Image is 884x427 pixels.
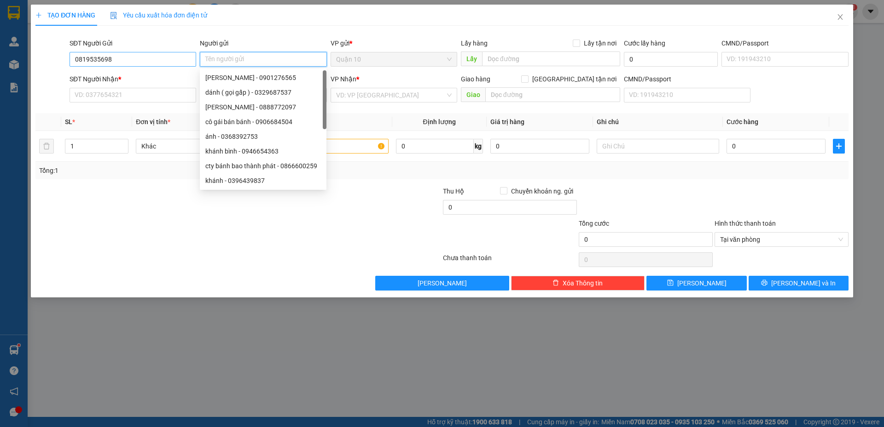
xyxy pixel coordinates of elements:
div: cô gái bán bánh - 0906684504 [200,114,326,129]
div: SĐT Người Gửi [70,38,196,48]
strong: THIÊN PHÁT ĐẠT [35,23,102,33]
span: printer [761,279,768,287]
span: Lấy tận nơi [580,38,620,48]
span: Chuyển khoản ng. gửi [507,186,577,196]
div: khánh - 0396439837 [200,173,326,188]
input: 0 [490,139,589,154]
strong: CTY XE KHÁCH [40,11,99,22]
span: Trạm 114 [72,53,109,63]
span: [PERSON_NAME] [418,278,467,288]
span: 0907696988 [76,34,112,42]
input: Dọc đường [485,87,620,102]
span: Tại văn phòng [720,233,843,246]
span: Định lượng [423,118,456,125]
span: PHIẾU GỬI HÀNG [36,42,104,52]
div: khánh huyền - 0888772097 [200,100,326,114]
button: delete [39,139,54,154]
span: Đơn vị tính [136,118,170,125]
span: save [667,279,674,287]
div: CMND/Passport [624,74,750,84]
div: cty bánh bao thành phát - 0866600259 [205,161,321,171]
input: VD: Bàn, Ghế [266,139,388,154]
label: Hình thức thanh toán [715,220,776,227]
div: dánh ( gọi gấp ) - 0329687537 [205,87,321,97]
div: Chưa thanh toán [442,253,578,269]
div: dánh ( gọi gấp ) - 0329687537 [200,85,326,100]
span: Giao [461,87,485,102]
span: delete [552,279,559,287]
div: ánh - 0368392753 [200,129,326,144]
span: [PERSON_NAME] và In [771,278,836,288]
span: Yêu cầu xuất hóa đơn điện tử [110,11,207,19]
span: TẠO ĐƠN HÀNG [35,11,95,19]
div: khánh - 0396439837 [205,176,321,186]
span: plus [833,142,844,150]
div: khánh bình - 0946654363 [200,144,326,159]
button: printer[PERSON_NAME] và In [749,276,849,290]
span: Quận 10 [336,52,452,66]
input: Ghi Chú [597,139,719,154]
div: cty bánh bao thành phát - 0866600259 [200,159,326,173]
div: khánh bình - 0946654363 [205,146,321,156]
div: VP gửi [331,38,457,48]
div: [PERSON_NAME] - 0901276565 [205,73,321,83]
span: VP Nhận [331,75,356,83]
span: Thu Hộ [443,188,464,195]
span: plus [35,12,42,18]
span: [PERSON_NAME] [677,278,727,288]
input: Cước lấy hàng [624,52,718,67]
button: plus [833,139,845,154]
span: [DATE] [104,4,123,11]
div: Người gửi [200,38,326,48]
label: Cước lấy hàng [624,40,665,47]
button: Close [827,5,853,30]
span: Lấy [461,51,482,66]
button: save[PERSON_NAME] [646,276,746,290]
div: khánh quỳnh - 0901276565 [200,70,326,85]
button: [PERSON_NAME] [375,276,509,290]
strong: VP: SĐT: [26,34,112,42]
span: SL [65,118,72,125]
span: Q102508150042 [15,4,64,11]
div: Tổng: 1 [39,165,341,176]
span: LONG CMND: [21,65,107,72]
span: kg [474,139,483,154]
span: close [837,13,844,21]
div: CMND/Passport [721,38,848,48]
span: Giao hàng [461,75,490,83]
img: icon [110,12,117,19]
div: SĐT Người Nhận [70,74,196,84]
span: Khác [141,139,253,153]
span: 14:03 [86,4,103,11]
strong: N.gửi: [3,65,107,72]
span: Tổng cước [579,220,609,227]
span: 07720005611 [67,65,107,72]
span: Quận 10 [36,34,61,42]
span: Cước hàng [727,118,758,125]
span: [GEOGRAPHIC_DATA] tận nơi [529,74,620,84]
div: [PERSON_NAME] - 0888772097 [205,102,321,112]
div: cô gái bán bánh - 0906684504 [205,117,321,127]
div: ánh - 0368392753 [205,131,321,142]
th: Ghi chú [593,113,723,131]
button: deleteXóa Thông tin [511,276,645,290]
span: Lấy hàng [461,40,488,47]
span: Quận 10 -> [29,53,109,63]
span: Giá trị hàng [490,118,524,125]
input: Dọc đường [482,51,620,66]
span: Xóa Thông tin [563,278,603,288]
